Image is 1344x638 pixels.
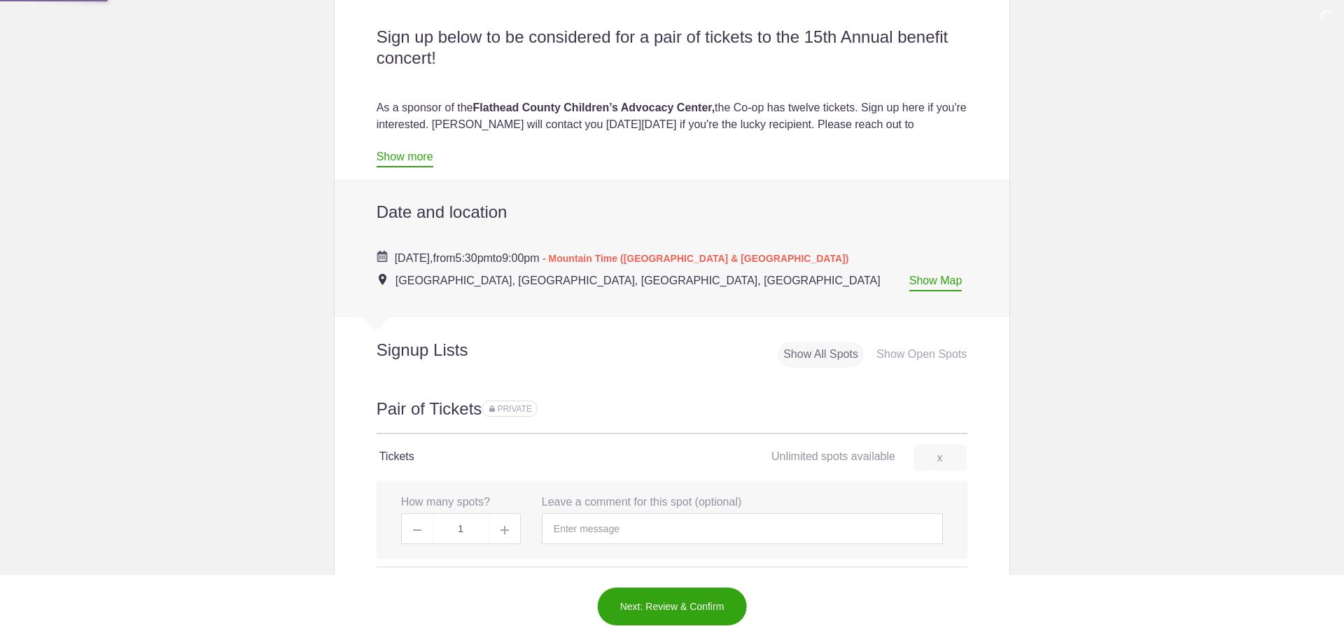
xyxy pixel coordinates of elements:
a: Show Map [909,275,962,291]
span: 5:30pm [455,252,492,264]
label: Leave a comment for this spot (optional) [542,494,741,511]
strong: Flathead County Children’s Advocacy Center, [473,102,715,113]
img: Cal purple [377,251,388,262]
h2: Signup Lists [335,340,560,361]
h2: Date and location [377,202,968,223]
label: How many spots? [401,494,490,511]
div: As a sponsor of the the Co-op has twelve tickets. Sign up here if you're interested. [PERSON_NAME... [377,99,968,167]
span: [DATE], [395,252,433,264]
span: from to [395,252,849,264]
h4: Tickets [379,448,672,465]
span: Sign ups for this sign up list are private. Your sign up will be visible only to you and the even... [489,404,532,414]
img: Lock [489,405,495,412]
a: x [913,445,967,471]
h2: Sign up below to be considered for a pair of tickets to the 15th Annual benefit concert! [377,27,968,69]
h2: Pair of Tickets [377,397,968,434]
div: Show All Spots [778,342,864,368]
span: - Mountain Time ([GEOGRAPHIC_DATA] & [GEOGRAPHIC_DATA]) [542,253,848,264]
span: 9:00pm [502,252,539,264]
span: [GEOGRAPHIC_DATA], [GEOGRAPHIC_DATA], [GEOGRAPHIC_DATA], [GEOGRAPHIC_DATA] [395,275,881,286]
span: PRIVATE [497,404,532,414]
img: Minus gray [413,529,421,531]
img: Event location [379,274,386,285]
button: Next: Review & Confirm [597,587,748,626]
img: Plus gray [500,526,509,534]
a: Show more [377,151,433,167]
div: Show Open Spots [871,342,972,368]
input: Enter message [542,513,943,544]
span: Unlimited spots available [771,450,895,462]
